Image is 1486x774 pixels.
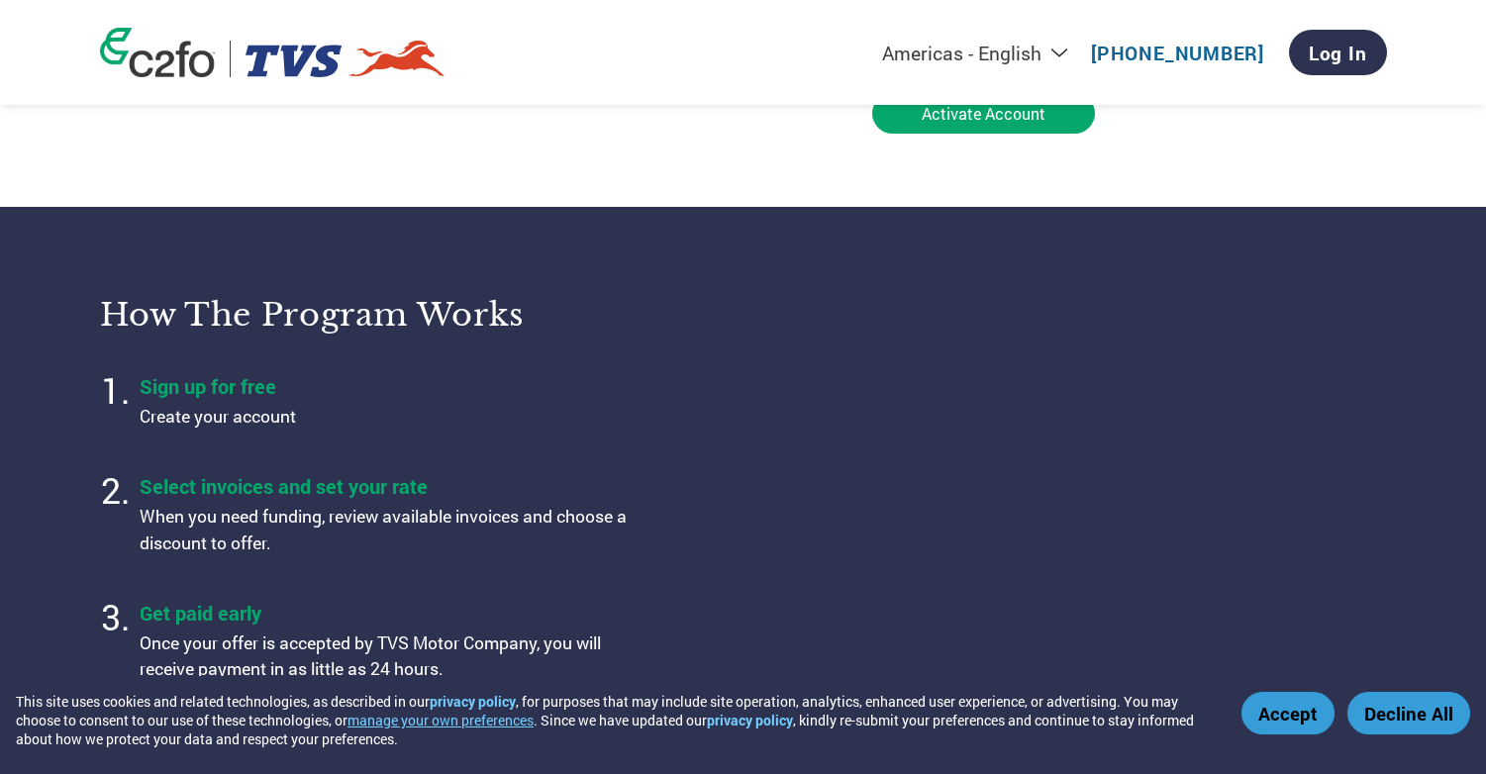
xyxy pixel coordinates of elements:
h4: Select invoices and set your rate [140,473,635,499]
img: c2fo logo [100,28,215,77]
div: This site uses cookies and related technologies, as described in our , for purposes that may incl... [16,692,1213,748]
p: When you need funding, review available invoices and choose a discount to offer. [140,504,635,556]
h4: Sign up for free [140,373,635,399]
a: privacy policy [430,692,516,711]
p: Create your account [140,404,635,430]
button: Accept [1241,692,1335,734]
p: Once your offer is accepted by TVS Motor Company, you will receive payment in as little as 24 hours. [140,630,635,683]
a: privacy policy [707,711,793,729]
button: Activate Account [872,93,1095,134]
h3: How the program works [100,295,719,335]
a: [PHONE_NUMBER] [1091,41,1264,65]
img: TVS Motor Company [246,41,446,77]
button: manage your own preferences [347,711,534,729]
h4: Get paid early [140,600,635,626]
button: Decline All [1347,692,1470,734]
a: Log In [1289,30,1387,75]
